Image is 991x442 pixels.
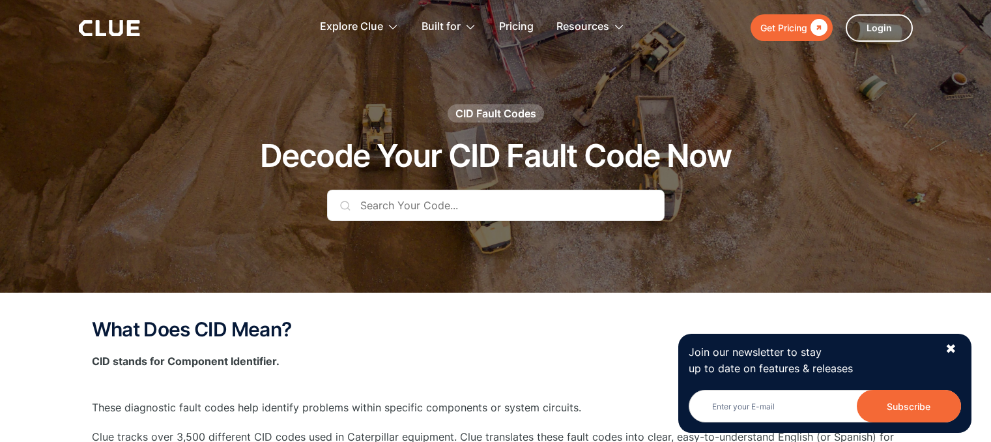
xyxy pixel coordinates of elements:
p: These diagnostic fault codes help identify problems within specific components or system circuits. [92,383,900,415]
p: Join our newsletter to stay up to date on features & releases [689,344,934,377]
h1: Decode Your CID Fault Code Now [260,139,731,173]
div: CID Fault Codes [455,106,536,121]
input: Search Your Code... [327,190,665,221]
div: Explore Clue [320,7,383,48]
a: Login [846,14,913,42]
div: ✖ [945,341,956,357]
strong: CID stands for Component Identifier. [92,355,280,368]
div: Get Pricing [760,20,807,36]
div: Resources [556,7,609,48]
h2: What Does CID Mean? [92,319,900,340]
input: Enter your E-mail [689,390,961,422]
input: Subscribe [857,390,961,422]
div: Built for [422,7,461,48]
div:  [807,20,827,36]
a: Get Pricing [751,14,833,41]
a: Pricing [499,7,534,48]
